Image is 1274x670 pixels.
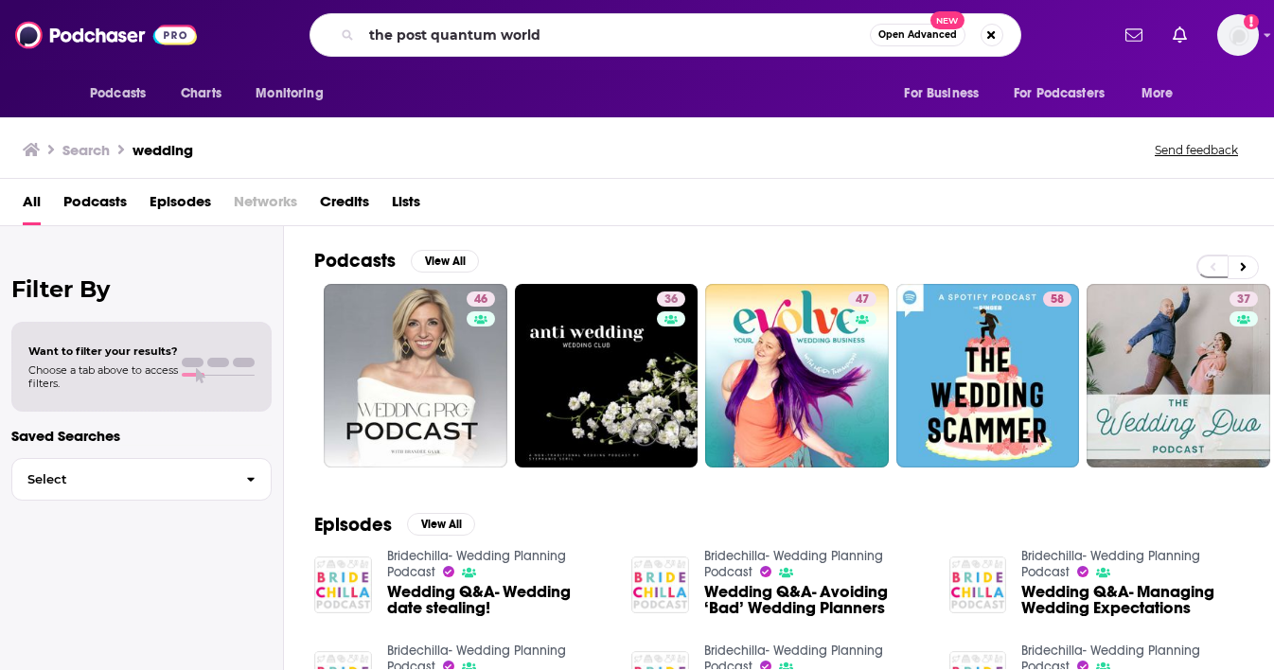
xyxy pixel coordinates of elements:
span: Select [12,473,231,485]
span: Choose a tab above to access filters. [28,363,178,390]
a: 46 [467,291,495,307]
h2: Podcasts [314,249,396,273]
span: Open Advanced [878,30,957,40]
svg: Add a profile image [1244,14,1259,29]
span: Podcasts [90,80,146,107]
a: Bridechilla- Wedding Planning Podcast [387,548,566,580]
span: More [1141,80,1174,107]
h3: Search [62,141,110,159]
a: 47 [848,291,876,307]
span: For Business [904,80,979,107]
button: Send feedback [1149,142,1244,158]
span: Monitoring [256,80,323,107]
button: View All [411,250,479,273]
a: PodcastsView All [314,249,479,273]
img: Podchaser - Follow, Share and Rate Podcasts [15,17,197,53]
button: open menu [77,76,170,112]
img: Wedding Q&A- Avoiding ‘Bad’ Wedding Planners [631,556,689,614]
h3: wedding [133,141,193,159]
button: open menu [242,76,347,112]
a: Wedding Q&A- Wedding date stealing! [387,584,610,616]
span: Networks [234,186,297,225]
a: 58 [896,284,1080,467]
button: Open AdvancedNew [870,24,965,46]
button: Show profile menu [1217,14,1259,56]
a: Bridechilla- Wedding Planning Podcast [1021,548,1200,580]
a: Show notifications dropdown [1165,19,1194,51]
button: open menu [1128,76,1197,112]
span: Charts [181,80,221,107]
input: Search podcasts, credits, & more... [362,20,870,50]
a: 36 [657,291,685,307]
h2: Episodes [314,513,392,537]
span: Want to filter your results? [28,344,178,358]
a: 36 [515,284,699,467]
a: 58 [1043,291,1071,307]
a: 37 [1087,284,1270,467]
span: New [930,11,964,29]
button: open menu [891,76,1002,112]
a: 46 [324,284,507,467]
a: Podcasts [63,186,127,225]
button: open menu [1001,76,1132,112]
button: Select [11,458,272,501]
img: User Profile [1217,14,1259,56]
span: 37 [1237,291,1250,309]
a: Wedding Q&A- Avoiding ‘Bad’ Wedding Planners [704,584,927,616]
a: EpisodesView All [314,513,475,537]
p: Saved Searches [11,427,272,445]
span: 36 [664,291,678,309]
img: Wedding Q&A- Wedding date stealing! [314,556,372,614]
a: Charts [168,76,233,112]
div: Search podcasts, credits, & more... [310,13,1021,57]
a: 37 [1230,291,1258,307]
a: 47 [705,284,889,467]
img: Wedding Q&A- Managing Wedding Expectations [949,556,1007,614]
span: 47 [856,291,869,309]
a: All [23,186,41,225]
a: Wedding Q&A- Managing Wedding Expectations [1021,584,1244,616]
a: Episodes [150,186,211,225]
h2: Filter By [11,275,272,303]
a: Bridechilla- Wedding Planning Podcast [704,548,883,580]
button: View All [407,513,475,536]
a: Show notifications dropdown [1118,19,1150,51]
span: Logged in as Marketing09 [1217,14,1259,56]
a: Credits [320,186,369,225]
span: 46 [474,291,487,309]
a: Lists [392,186,420,225]
span: For Podcasters [1014,80,1105,107]
span: 58 [1051,291,1064,309]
